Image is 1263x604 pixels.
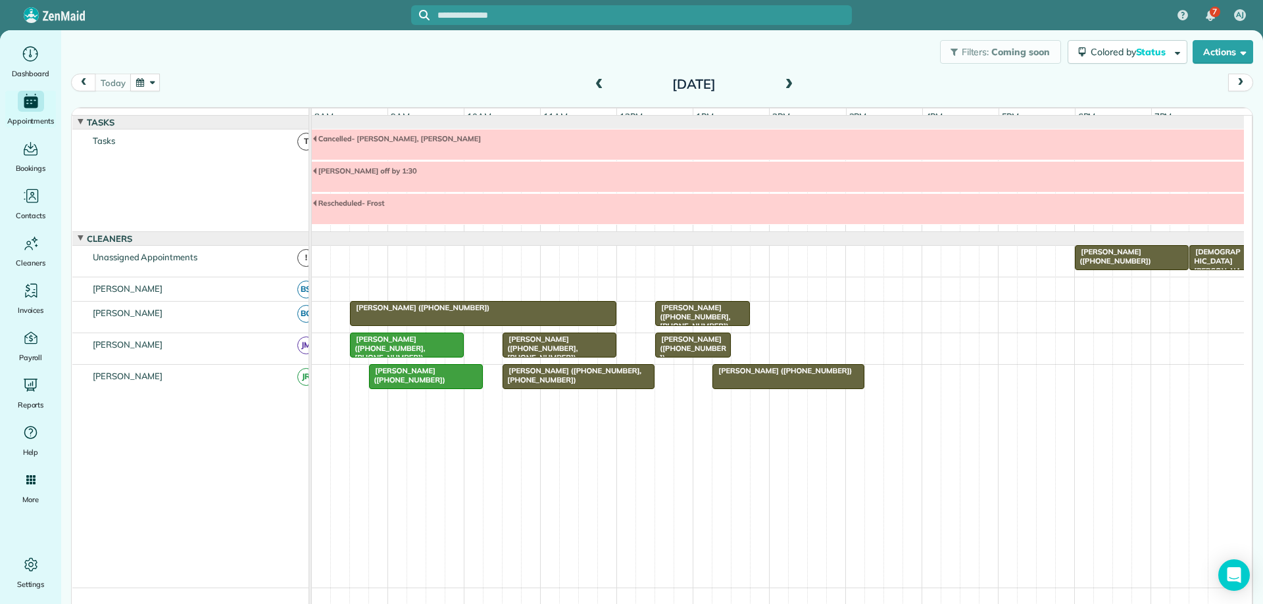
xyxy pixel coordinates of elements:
span: More [22,493,39,506]
span: Status [1136,46,1168,58]
span: [PERSON_NAME] ([PHONE_NUMBER], [PHONE_NUMBER]) [502,335,578,363]
a: Appointments [5,91,56,128]
span: [PERSON_NAME] ([PHONE_NUMBER]) [368,366,445,384]
span: Invoices [18,304,44,317]
a: Help [5,422,56,459]
span: Cancelled- [PERSON_NAME], [PERSON_NAME] [312,134,482,143]
button: today [95,74,131,91]
a: Invoices [5,280,56,317]
span: [PERSON_NAME] [90,371,166,381]
span: Cleaners [16,256,45,269]
span: 2pm [770,111,793,122]
span: Cleaners [84,233,135,244]
span: Settings [17,578,45,591]
span: [PERSON_NAME] ([PHONE_NUMBER], [PHONE_NUMBER]) [502,366,641,384]
span: Reports [18,398,44,411]
span: Payroll [19,351,43,364]
span: T [297,133,315,151]
span: Help [23,446,39,459]
button: prev [71,74,96,91]
span: Filters: [962,46,989,58]
span: Appointments [7,114,55,128]
span: Contacts [16,209,45,222]
svg: Focus search [419,10,430,20]
span: [PERSON_NAME] [90,308,166,318]
span: JR [297,368,315,386]
span: [PERSON_NAME] ([PHONE_NUMBER]) [655,335,726,363]
span: 5pm [999,111,1022,122]
button: Focus search [411,10,430,20]
span: BC [297,305,315,323]
a: Cleaners [5,233,56,269]
button: Colored byStatus [1068,40,1187,64]
span: [PERSON_NAME] ([PHONE_NUMBER], [PHONE_NUMBER]) [655,303,730,331]
span: 4pm [923,111,946,122]
span: AJ [1236,10,1244,20]
span: JM [297,337,315,354]
a: Bookings [5,138,56,175]
span: 7 [1212,7,1217,17]
a: Dashboard [5,43,56,80]
span: [PERSON_NAME] [90,339,166,350]
span: Coming soon [991,46,1051,58]
span: Dashboard [12,67,49,80]
span: 10am [464,111,494,122]
span: 7pm [1152,111,1175,122]
span: 11am [541,111,570,122]
div: Open Intercom Messenger [1218,559,1250,591]
button: next [1228,74,1253,91]
a: Contacts [5,185,56,222]
a: Reports [5,375,56,411]
span: 1pm [693,111,716,122]
span: Tasks [90,135,118,146]
span: [PERSON_NAME] ([PHONE_NUMBER]) [349,303,490,312]
span: [PERSON_NAME] ([PHONE_NUMBER], [PHONE_NUMBER]) [349,335,425,363]
span: 12pm [617,111,645,122]
span: Rescheduled- Frost [312,198,385,208]
span: Bookings [16,162,46,175]
span: ! [297,249,315,267]
div: 7 unread notifications [1197,1,1224,30]
h2: [DATE] [612,77,776,91]
span: [PERSON_NAME] off by 1:30 [312,166,418,175]
button: Actions [1193,40,1253,64]
span: 8am [312,111,336,122]
span: 3pm [847,111,870,122]
a: Payroll [5,327,56,364]
span: 9am [388,111,412,122]
span: [PERSON_NAME] ([PHONE_NUMBER]) [1074,247,1151,266]
span: [PERSON_NAME] [90,283,166,294]
span: Unassigned Appointments [90,252,200,262]
span: Colored by [1091,46,1170,58]
span: [PERSON_NAME] ([PHONE_NUMBER]) [712,366,853,375]
a: Settings [5,554,56,591]
span: Tasks [84,117,117,128]
span: [DEMOGRAPHIC_DATA][PERSON_NAME] ([PHONE_NUMBER]) [1189,247,1241,304]
span: BS [297,281,315,298]
span: 6pm [1076,111,1099,122]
